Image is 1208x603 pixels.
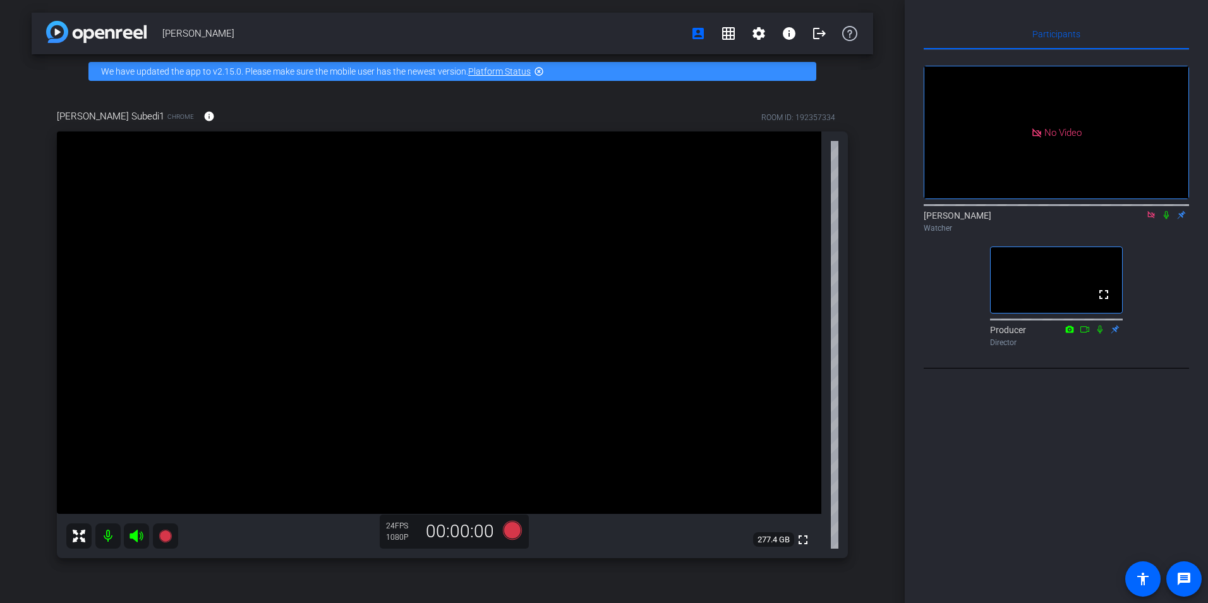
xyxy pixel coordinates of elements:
span: No Video [1044,126,1082,138]
div: 24 [386,521,418,531]
mat-icon: settings [751,26,766,41]
mat-icon: logout [812,26,827,41]
mat-icon: account_box [691,26,706,41]
div: Director [990,337,1123,348]
img: app-logo [46,21,147,43]
mat-icon: info [782,26,797,41]
span: [PERSON_NAME] [162,21,683,46]
mat-icon: accessibility [1135,571,1151,587]
a: Platform Status [468,66,531,76]
span: [PERSON_NAME] Subedi1 [57,109,164,123]
div: 1080P [386,532,418,542]
mat-icon: info [203,111,215,122]
mat-icon: message [1176,571,1192,587]
span: Participants [1032,30,1080,39]
span: 277.4 GB [753,532,794,547]
div: Producer [990,324,1123,348]
mat-icon: fullscreen [1096,287,1111,302]
mat-icon: highlight_off [534,66,544,76]
div: We have updated the app to v2.15.0. Please make sure the mobile user has the newest version. [88,62,816,81]
span: Chrome [167,112,194,121]
mat-icon: grid_on [721,26,736,41]
div: 00:00:00 [418,521,502,542]
div: ROOM ID: 192357334 [761,112,835,123]
div: [PERSON_NAME] [924,209,1189,234]
span: FPS [395,521,408,530]
div: Watcher [924,222,1189,234]
mat-icon: fullscreen [795,532,811,547]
